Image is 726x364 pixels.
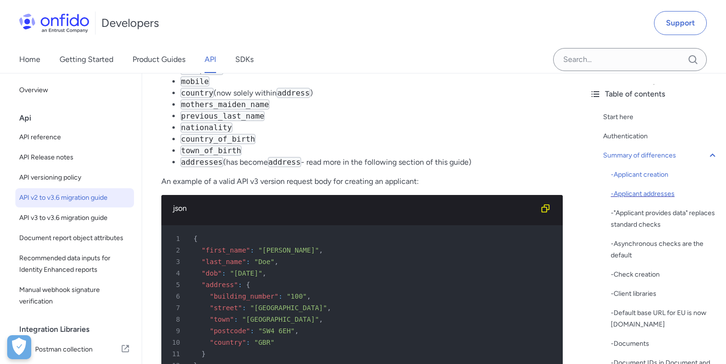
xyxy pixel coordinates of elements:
code: addresses [181,157,223,167]
a: API v3 to v3.6 migration guide [15,208,134,228]
a: API v2 to v3.6 migration guide [15,188,134,207]
a: API reference [15,128,134,147]
div: - Documents [611,338,718,350]
div: - Default base URL for EU is now [DOMAIN_NAME] [611,307,718,330]
code: mobile [181,76,209,86]
span: "[GEOGRAPHIC_DATA]" [250,304,327,312]
span: 8 [165,314,187,325]
span: 2 [165,244,187,256]
span: , [262,269,266,277]
li: (has become - read more in the following section of this guide) [181,157,563,168]
h1: Developers [101,15,159,31]
li: (now solely within ) [181,87,563,99]
span: "dob" [202,269,222,277]
a: API Release notes [15,148,134,167]
span: API v2 to v3.6 migration guide [19,192,130,204]
span: Recommended data inputs for Identity Enhanced reports [19,253,130,276]
span: { [194,235,197,243]
a: API [205,46,216,73]
span: "first_name" [202,246,250,254]
span: 4 [165,267,187,279]
a: -Default base URL for EU is now [DOMAIN_NAME] [611,307,718,330]
span: "address" [202,281,238,289]
span: Document report object attributes [19,232,130,244]
span: 10 [165,337,187,348]
div: - Applicant addresses [611,188,718,200]
div: - Check creation [611,269,718,280]
code: country [181,88,214,98]
span: , [275,258,278,266]
div: - Asynchronous checks are the default [611,238,718,261]
code: address [277,88,310,98]
span: "100" [287,292,307,300]
span: "[PERSON_NAME]" [258,246,319,254]
span: { [246,281,250,289]
code: address [268,157,301,167]
span: "building_number" [210,292,278,300]
a: -Applicant creation [611,169,718,181]
span: "postcode" [210,327,250,335]
button: Copy code snippet button [536,199,555,218]
span: : [278,292,282,300]
div: Integration Libraries [19,320,138,339]
span: , [327,304,331,312]
span: 7 [165,302,187,314]
span: "SW4 6EH" [258,327,295,335]
button: Open Preferences [7,335,31,359]
div: Api [19,109,138,128]
span: } [202,350,206,358]
a: Recommended data inputs for Identity Enhanced reports [15,249,134,279]
span: Overview [19,85,130,96]
span: Manual webhook signature verification [19,284,130,307]
a: Overview [15,81,134,100]
span: 5 [165,279,187,291]
span: "Doe" [254,258,274,266]
a: IconPostman collectionPostman collection [15,339,134,360]
span: , [319,315,323,323]
span: 9 [165,325,187,337]
span: : [250,246,254,254]
span: : [250,327,254,335]
span: , [295,327,299,335]
a: -"Applicant provides data" replaces standard checks [611,207,718,231]
span: : [222,269,226,277]
a: Getting Started [60,46,113,73]
span: 11 [165,348,187,360]
span: 1 [165,233,187,244]
span: : [238,281,242,289]
span: : [246,339,250,346]
span: API Release notes [19,152,130,163]
a: Document report object attributes [15,229,134,248]
div: Cookie Preferences [7,335,31,359]
a: -Applicant addresses [611,188,718,200]
code: telephone [181,65,223,75]
span: : [242,304,246,312]
span: "[GEOGRAPHIC_DATA]" [242,315,319,323]
a: -Asynchronous checks are the default [611,238,718,261]
a: API versioning policy [15,168,134,187]
code: nationality [181,122,232,133]
div: - Client libraries [611,288,718,300]
a: Support [654,11,707,35]
span: "country" [210,339,246,346]
code: previous_last_name [181,111,265,121]
code: country_of_birth [181,134,255,144]
a: -Documents [611,338,718,350]
span: : [246,258,250,266]
span: "[DATE]" [230,269,262,277]
input: Onfido search input field [553,48,707,71]
div: json [173,203,536,214]
a: -Check creation [611,269,718,280]
a: Summary of differences [603,150,718,161]
img: Onfido Logo [19,13,89,33]
span: "GBR" [254,339,274,346]
a: Start here [603,111,718,123]
span: "town" [210,315,234,323]
span: , [319,246,323,254]
span: API v3 to v3.6 migration guide [19,212,130,224]
a: Product Guides [133,46,185,73]
a: Authentication [603,131,718,142]
code: mothers_maiden_name [181,99,269,109]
